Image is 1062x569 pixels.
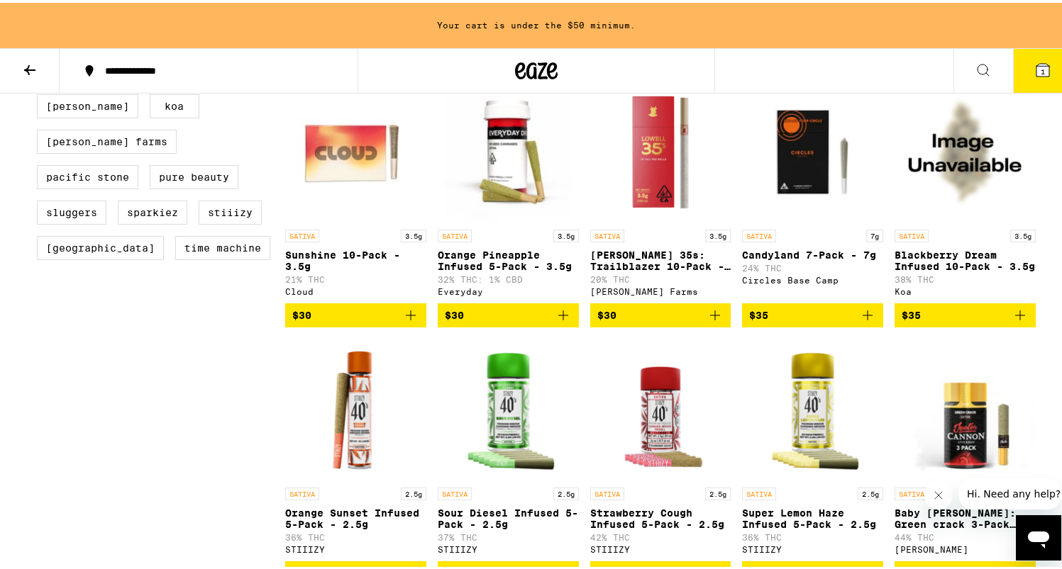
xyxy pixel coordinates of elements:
[958,475,1061,507] iframe: Message from company
[553,485,579,497] p: 2.5g
[895,272,1036,281] p: 38% THC
[895,78,1036,300] a: Open page for Blackberry Dream Infused 10-Pack - 3.5g from Koa
[895,485,929,497] p: SATIVA
[742,78,883,220] img: Circles Base Camp - Candyland 7-Pack - 7g
[590,284,731,293] div: [PERSON_NAME] Farms
[1010,227,1036,240] p: 3.5g
[742,485,776,497] p: SATIVA
[590,300,731,325] button: Add to bag
[292,307,311,318] span: $30
[553,227,579,240] p: 3.5g
[285,336,426,558] a: Open page for Orange Sunset Infused 5-Pack - 2.5g from STIIIZY
[150,162,238,186] label: Pure Beauty
[1016,512,1061,558] iframe: Button to launch messaging window
[597,307,616,318] span: $30
[742,78,883,300] a: Open page for Candyland 7-Pack - 7g from Circles Base Camp
[895,247,1036,269] p: Blackberry Dream Infused 10-Pack - 3.5g
[895,336,1036,478] img: Jeeter - Baby Cannon: Green crack 3-Pack Infused - 1.5g
[902,307,921,318] span: $35
[37,91,138,116] label: [PERSON_NAME]
[590,227,624,240] p: SATIVA
[590,78,731,220] img: Lowell Farms - Lowell 35s: Trailblazer 10-Pack - 3.5g
[37,162,138,186] label: Pacific Stone
[285,336,426,478] img: STIIIZY - Orange Sunset Infused 5-Pack - 2.5g
[742,227,776,240] p: SATIVA
[438,300,579,325] button: Add to bag
[742,336,883,558] a: Open page for Super Lemon Haze Infused 5-Pack - 2.5g from STIIIZY
[445,307,464,318] span: $30
[37,233,164,257] label: [GEOGRAPHIC_DATA]
[438,272,579,281] p: 32% THC: 1% CBD
[705,485,731,497] p: 2.5g
[285,78,426,220] img: Cloud - Sunshine 10-Pack - 3.5g
[118,198,187,222] label: Sparkiez
[742,336,883,478] img: STIIIZY - Super Lemon Haze Infused 5-Pack - 2.5g
[895,284,1036,293] div: Koa
[1041,64,1045,73] span: 1
[895,530,1036,539] p: 44% THC
[438,542,579,551] div: STIIIZY
[438,78,579,300] a: Open page for Orange Pineapple Infused 5-Pack - 3.5g from Everyday
[895,227,929,240] p: SATIVA
[742,505,883,527] p: Super Lemon Haze Infused 5-Pack - 2.5g
[895,336,1036,558] a: Open page for Baby Cannon: Green crack 3-Pack Infused - 1.5g from Jeeter
[590,247,731,269] p: [PERSON_NAME] 35s: Trailblazer 10-Pack - 3.5g
[37,198,106,222] label: Sluggers
[285,485,319,497] p: SATIVA
[742,542,883,551] div: STIIIZY
[858,485,883,497] p: 2.5g
[590,542,731,551] div: STIIIZY
[438,78,579,220] img: Everyday - Orange Pineapple Infused 5-Pack - 3.5g
[285,227,319,240] p: SATIVA
[175,233,270,257] label: Time Machine
[285,300,426,325] button: Add to bag
[590,336,731,478] img: STIIIZY - Strawberry Cough Infused 5-Pack - 2.5g
[401,485,426,497] p: 2.5g
[438,485,472,497] p: SATIVA
[895,78,1036,220] img: Koa - Blackberry Dream Infused 10-Pack - 3.5g
[742,530,883,539] p: 36% THC
[150,91,199,116] label: Koa
[590,530,731,539] p: 42% THC
[749,307,768,318] span: $35
[438,530,579,539] p: 37% THC
[285,247,426,269] p: Sunshine 10-Pack - 3.5g
[866,227,883,240] p: 7g
[285,542,426,551] div: STIIIZY
[285,505,426,527] p: Orange Sunset Infused 5-Pack - 2.5g
[705,227,731,240] p: 3.5g
[590,272,731,281] p: 20% THC
[590,485,624,497] p: SATIVA
[438,336,579,478] img: STIIIZY - Sour Diesel Infused 5-Pack - 2.5g
[742,300,883,325] button: Add to bag
[37,127,177,151] label: [PERSON_NAME] Farms
[742,261,883,270] p: 24% THC
[438,247,579,269] p: Orange Pineapple Infused 5-Pack - 3.5g
[895,505,1036,527] p: Baby [PERSON_NAME]: Green crack 3-Pack Infused - 1.5g
[285,272,426,281] p: 21% THC
[742,247,883,258] p: Candyland 7-Pack - 7g
[895,542,1036,551] div: [PERSON_NAME]
[438,505,579,527] p: Sour Diesel Infused 5-Pack - 2.5g
[285,530,426,539] p: 36% THC
[924,478,953,507] iframe: Close message
[742,273,883,282] div: Circles Base Camp
[438,284,579,293] div: Everyday
[285,78,426,300] a: Open page for Sunshine 10-Pack - 3.5g from Cloud
[590,336,731,558] a: Open page for Strawberry Cough Infused 5-Pack - 2.5g from STIIIZY
[199,198,262,222] label: STIIIZY
[401,227,426,240] p: 3.5g
[590,78,731,300] a: Open page for Lowell 35s: Trailblazer 10-Pack - 3.5g from Lowell Farms
[438,227,472,240] p: SATIVA
[285,284,426,293] div: Cloud
[438,336,579,558] a: Open page for Sour Diesel Infused 5-Pack - 2.5g from STIIIZY
[895,300,1036,325] button: Add to bag
[590,505,731,527] p: Strawberry Cough Infused 5-Pack - 2.5g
